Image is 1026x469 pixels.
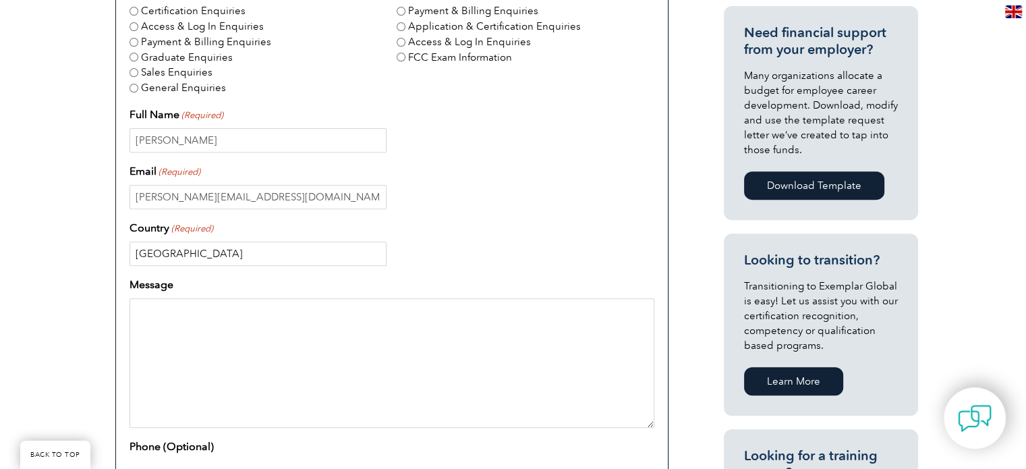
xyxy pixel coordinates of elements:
[1005,5,1022,18] img: en
[130,439,214,455] label: Phone (Optional)
[130,220,213,236] label: Country
[408,19,581,34] label: Application & Certification Enquiries
[408,3,538,19] label: Payment & Billing Enquiries
[141,3,246,19] label: Certification Enquiries
[130,107,223,123] label: Full Name
[157,165,200,179] span: (Required)
[141,50,233,65] label: Graduate Enquiries
[130,163,200,180] label: Email
[20,441,90,469] a: BACK TO TOP
[180,109,223,122] span: (Required)
[744,279,898,353] p: Transitioning to Exemplar Global is easy! Let us assist you with our certification recognition, c...
[744,24,898,58] h3: Need financial support from your employer?
[141,65,212,80] label: Sales Enquiries
[141,80,226,96] label: General Enquiries
[141,34,271,50] label: Payment & Billing Enquiries
[408,34,531,50] label: Access & Log In Enquiries
[744,367,843,395] a: Learn More
[744,68,898,157] p: Many organizations allocate a budget for employee career development. Download, modify and use th...
[141,19,264,34] label: Access & Log In Enquiries
[744,171,884,200] a: Download Template
[744,252,898,269] h3: Looking to transition?
[130,277,173,293] label: Message
[408,50,512,65] label: FCC Exam Information
[958,402,992,435] img: contact-chat.png
[170,222,213,236] span: (Required)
